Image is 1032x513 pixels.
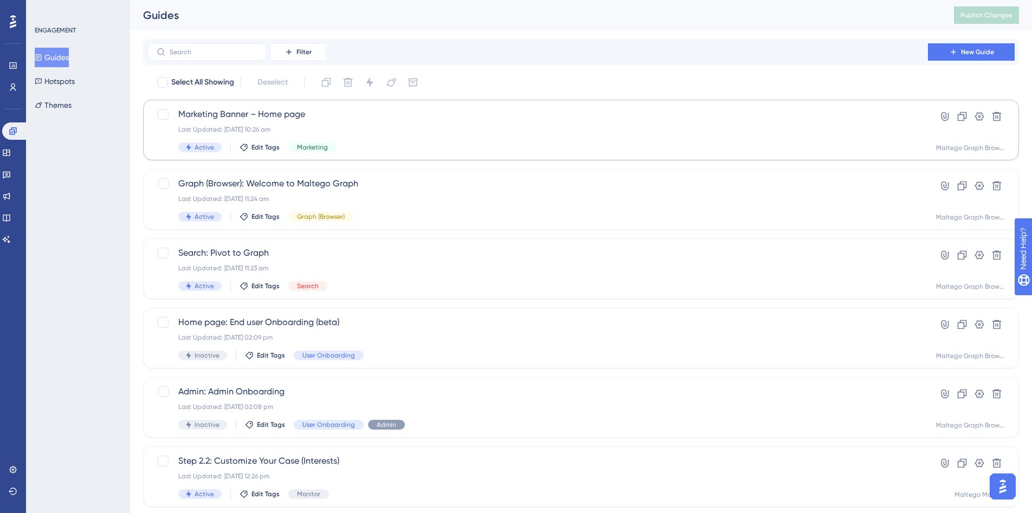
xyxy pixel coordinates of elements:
span: Inactive [195,420,220,429]
button: Edit Tags [240,490,280,498]
span: Search [297,282,319,290]
span: Graph (Browser) [297,212,345,221]
div: Maltego Monitor [954,490,1005,499]
input: Search [170,48,257,56]
div: Last Updated: [DATE] 11:24 am [178,194,897,203]
button: Edit Tags [240,212,280,221]
div: Last Updated: [DATE] 11:23 am [178,264,897,272]
span: Edit Tags [257,351,285,360]
span: Select All Showing [171,76,234,89]
div: Last Updated: [DATE] 12:26 pm [178,472,897,480]
span: Active [195,490,214,498]
div: Maltego Graph Browser [936,282,1005,291]
span: Active [195,143,214,152]
span: Marketing [297,143,328,152]
span: Admin: Admin Onboarding [178,385,897,398]
div: Guides [143,8,927,23]
span: Admin [377,420,396,429]
span: User Onboarding [302,351,355,360]
div: Last Updated: [DATE] 02:08 pm [178,402,897,411]
button: New Guide [928,43,1015,61]
span: Edit Tags [251,282,280,290]
span: Step 2.2: Customize Your Case (Interests) [178,454,897,467]
span: Marketing Banner – Home page [178,108,897,121]
div: Last Updated: [DATE] 02:09 pm [178,333,897,342]
div: Maltego Graph Browser [936,421,1005,430]
span: Edit Tags [257,420,285,429]
span: Edit Tags [251,143,280,152]
button: Filter [271,43,325,61]
span: Home page: End user Onboarding (beta) [178,316,897,329]
button: Themes [35,95,72,115]
button: Edit Tags [240,282,280,290]
button: Deselect [248,73,298,92]
div: Maltego Graph Browser [936,352,1005,360]
span: Inactive [195,351,220,360]
span: New Guide [961,48,994,56]
span: Graph (Browser): Welcome to Maltego Graph [178,177,897,190]
span: Edit Tags [251,490,280,498]
button: Hotspots [35,72,75,91]
div: Last Updated: [DATE] 10:26 am [178,125,897,134]
span: Publish Changes [960,11,1012,20]
button: Publish Changes [954,7,1019,24]
button: Edit Tags [245,351,285,360]
div: ENGAGEMENT [35,26,76,35]
button: Edit Tags [245,420,285,429]
span: Need Help? [25,3,68,16]
button: Guides [35,48,69,67]
button: Edit Tags [240,143,280,152]
span: Edit Tags [251,212,280,221]
span: Active [195,212,214,221]
span: User Onboarding [302,420,355,429]
span: Filter [296,48,312,56]
span: Active [195,282,214,290]
div: Maltego Graph Browser [936,213,1005,222]
span: Deselect [257,76,288,89]
div: Maltego Graph Browser [936,144,1005,152]
iframe: UserGuiding AI Assistant Launcher [986,470,1019,503]
span: Search: Pivot to Graph [178,246,897,259]
span: Monitor [297,490,320,498]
